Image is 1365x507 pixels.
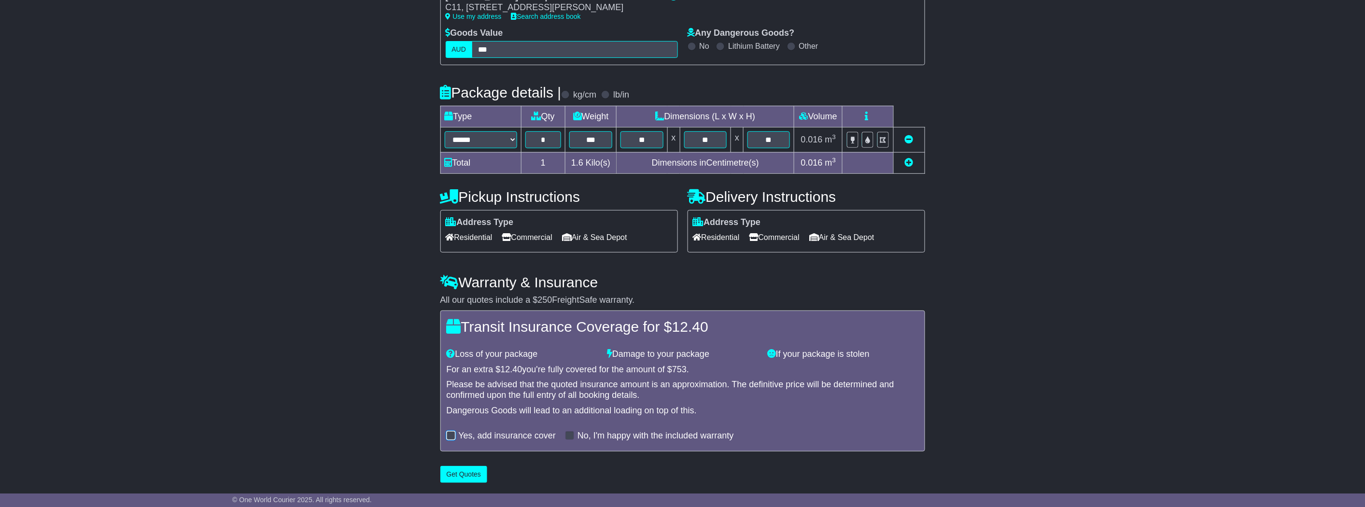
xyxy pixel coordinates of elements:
label: Yes, add insurance cover [459,431,556,441]
span: Residential [446,230,493,245]
label: Address Type [693,217,761,228]
div: Please be advised that the quoted insurance amount is an approximation. The definitive price will... [447,380,919,400]
label: Lithium Battery [728,42,780,51]
td: Weight [565,106,617,127]
label: Other [799,42,818,51]
label: Address Type [446,217,514,228]
span: Commercial [749,230,800,245]
span: 12.40 [672,319,708,335]
div: C11, [STREET_ADDRESS][PERSON_NAME] [446,2,660,13]
h4: Delivery Instructions [688,189,925,205]
span: 1.6 [571,158,583,168]
span: m [825,158,836,168]
div: All our quotes include a $ FreightSafe warranty. [440,295,925,306]
span: Residential [693,230,740,245]
a: Add new item [905,158,914,168]
td: Total [440,152,521,173]
span: 753 [672,365,687,374]
span: 0.016 [801,135,823,144]
a: Search address book [511,13,581,20]
sup: 3 [832,156,836,164]
span: 12.40 [501,365,522,374]
label: No, I'm happy with the included warranty [577,431,734,441]
div: For an extra $ you're fully covered for the amount of $ . [447,365,919,375]
td: Dimensions (L x W x H) [617,106,794,127]
div: Damage to your package [602,349,763,360]
div: If your package is stolen [763,349,924,360]
label: Goods Value [446,28,503,39]
div: Loss of your package [442,349,603,360]
h4: Package details | [440,84,562,100]
label: kg/cm [573,90,596,100]
h4: Pickup Instructions [440,189,678,205]
span: 250 [538,295,552,305]
span: m [825,135,836,144]
span: 0.016 [801,158,823,168]
span: © One World Courier 2025. All rights reserved. [232,496,372,504]
span: Commercial [502,230,552,245]
td: Dimensions in Centimetre(s) [617,152,794,173]
td: Type [440,106,521,127]
button: Get Quotes [440,466,488,483]
div: Dangerous Goods will lead to an additional loading on top of this. [447,406,919,416]
label: AUD [446,41,473,58]
td: x [667,127,680,152]
h4: Transit Insurance Coverage for $ [447,319,919,335]
td: x [731,127,744,152]
sup: 3 [832,133,836,141]
label: lb/in [613,90,629,100]
td: Kilo(s) [565,152,617,173]
td: Volume [794,106,843,127]
td: Qty [521,106,565,127]
label: Any Dangerous Goods? [688,28,795,39]
span: Air & Sea Depot [809,230,874,245]
label: No [700,42,709,51]
td: 1 [521,152,565,173]
span: Air & Sea Depot [562,230,627,245]
h4: Warranty & Insurance [440,274,925,290]
a: Use my address [446,13,502,20]
a: Remove this item [905,135,914,144]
